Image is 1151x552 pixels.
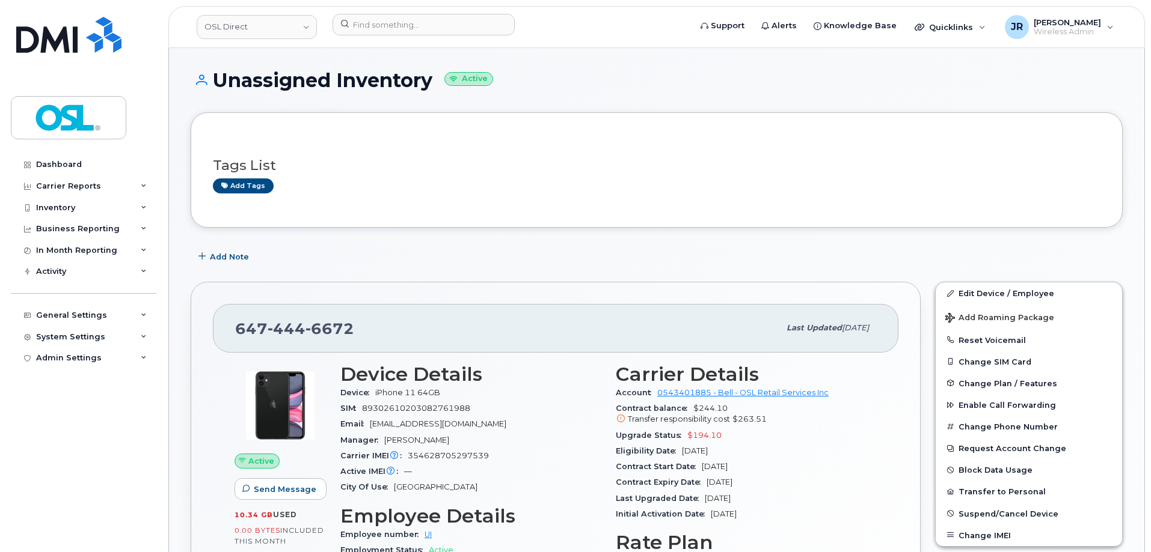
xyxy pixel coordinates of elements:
[394,482,477,491] span: [GEOGRAPHIC_DATA]
[268,320,305,338] span: 444
[702,462,728,471] span: [DATE]
[340,419,370,428] span: Email
[191,70,1123,91] h1: Unassigned Inventory
[235,320,354,338] span: 647
[616,478,707,487] span: Contract Expiry Date
[616,363,877,385] h3: Carrier Details
[936,372,1122,394] button: Change Plan / Features
[616,446,682,455] span: Eligibility Date
[842,323,869,332] span: [DATE]
[340,404,362,413] span: SIM
[340,435,384,444] span: Manager
[959,509,1058,518] span: Suspend/Cancel Device
[628,414,730,423] span: Transfer responsibility cost
[235,526,324,545] span: included this month
[444,72,493,86] small: Active
[682,446,708,455] span: [DATE]
[959,401,1056,410] span: Enable Call Forwarding
[657,388,829,397] a: 0543401885 - Bell - OSL Retail Services Inc
[235,478,327,500] button: Send Message
[687,431,722,440] span: $194.10
[254,484,316,495] span: Send Message
[936,524,1122,546] button: Change IMEI
[408,451,489,460] span: 354628705297539
[616,404,877,425] span: $244.10
[945,313,1054,324] span: Add Roaming Package
[616,404,693,413] span: Contract balance
[425,530,432,539] a: UI
[616,431,687,440] span: Upgrade Status
[711,509,737,518] span: [DATE]
[732,414,767,423] span: $263.51
[370,419,506,428] span: [EMAIL_ADDRESS][DOMAIN_NAME]
[936,394,1122,416] button: Enable Call Forwarding
[384,435,449,444] span: [PERSON_NAME]
[213,158,1100,173] h3: Tags List
[936,351,1122,372] button: Change SIM Card
[235,526,280,535] span: 0.00 Bytes
[340,388,375,397] span: Device
[244,369,316,441] img: iPhone_11.jpg
[248,455,274,467] span: Active
[210,251,249,262] span: Add Note
[616,494,705,503] span: Last Upgraded Date
[340,482,394,491] span: City Of Use
[936,481,1122,502] button: Transfer to Personal
[305,320,354,338] span: 6672
[936,459,1122,481] button: Block Data Usage
[616,388,657,397] span: Account
[340,363,601,385] h3: Device Details
[404,467,412,476] span: —
[235,511,273,519] span: 10.34 GB
[362,404,470,413] span: 89302610203082761988
[936,503,1122,524] button: Suspend/Cancel Device
[616,509,711,518] span: Initial Activation Date
[273,510,297,519] span: used
[959,378,1057,387] span: Change Plan / Features
[213,178,274,193] a: Add tags
[340,530,425,539] span: Employee number
[936,282,1122,304] a: Edit Device / Employee
[340,505,601,527] h3: Employee Details
[375,388,440,397] span: iPhone 11 64GB
[340,451,408,460] span: Carrier IMEI
[936,416,1122,437] button: Change Phone Number
[936,305,1122,329] button: Add Roaming Package
[787,323,842,332] span: Last updated
[340,467,404,476] span: Active IMEI
[705,494,731,503] span: [DATE]
[707,478,732,487] span: [DATE]
[191,246,259,267] button: Add Note
[936,437,1122,459] button: Request Account Change
[616,462,702,471] span: Contract Start Date
[936,329,1122,351] button: Reset Voicemail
